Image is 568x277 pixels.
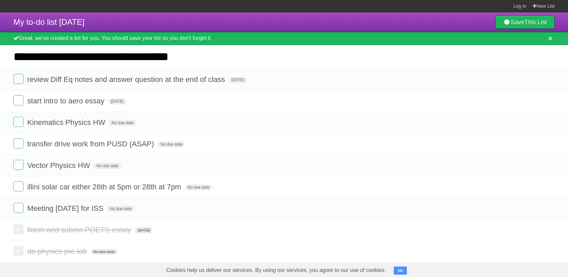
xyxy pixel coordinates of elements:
[13,203,23,213] label: Done
[27,97,106,105] span: start intro to aero essay
[27,118,107,127] span: Kinematics Physics HW
[107,206,134,212] span: No due date
[27,161,92,170] span: Vector Physics HW
[495,15,555,29] a: SaveThis List
[27,140,156,148] span: transfer drive work from PUSD (ASAP)
[229,77,247,83] span: [DATE]
[91,249,118,255] span: No due date
[159,264,392,277] span: Cookies help us deliver our services. By using our services, you agree to our use of cookies.
[13,17,85,27] span: My to-do list [DATE]
[109,120,136,126] span: No due date
[94,163,121,169] span: No due date
[185,184,212,190] span: No due date
[13,117,23,127] label: Done
[13,138,23,148] label: Done
[135,227,153,233] span: [DATE]
[108,98,126,104] span: [DATE]
[27,247,88,256] span: do physics pre lab
[27,75,227,84] span: review Diff Eq notes and answer question at the end of class
[394,267,407,275] button: OK
[13,95,23,105] label: Done
[13,246,23,256] label: Done
[27,226,133,234] span: finish and submit POETS essay
[27,183,183,191] span: illini solar car either 26th at 5pm or 28th at 7pm
[13,74,23,84] label: Done
[13,160,23,170] label: Done
[13,181,23,191] label: Done
[158,141,185,147] span: No due date
[13,224,23,234] label: Done
[27,204,105,213] span: Meeting [DATE] for ISS
[524,19,547,26] b: This List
